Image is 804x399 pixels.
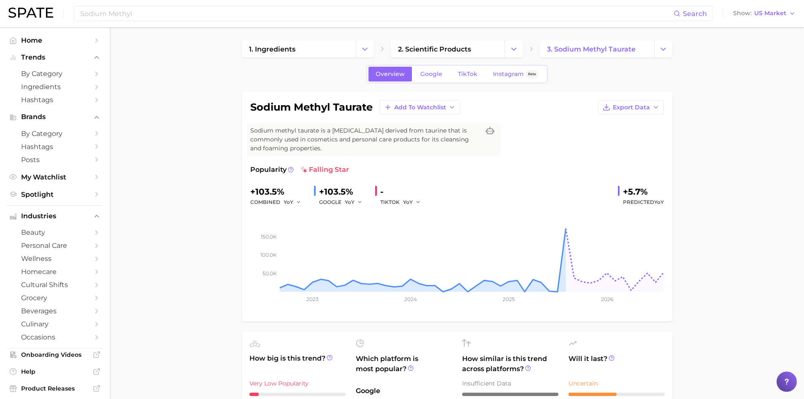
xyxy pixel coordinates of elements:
[21,96,89,104] span: Hashtags
[21,368,89,375] span: Help
[598,100,664,114] button: Export Data
[7,365,103,378] a: Help
[250,197,307,207] div: combined
[21,333,89,341] span: occasions
[493,71,524,78] span: Instagram
[462,393,558,396] div: – / 10
[398,45,471,53] span: 2. scientific products
[250,185,307,198] div: +103.5%
[319,185,368,198] div: +103.5%
[21,268,89,276] span: homecare
[379,100,460,114] button: Add to Watchlist
[21,385,89,392] span: Product Releases
[7,111,103,123] button: Brands
[7,34,103,47] a: Home
[242,41,356,57] a: 1. ingredients
[21,228,89,236] span: beauty
[368,67,412,81] a: Overview
[21,307,89,315] span: beverages
[319,197,368,207] div: GOOGLE
[249,393,346,396] div: 1 / 10
[568,378,665,388] div: Uncertain
[505,41,523,57] button: Change Category
[21,173,89,181] span: My Watchlist
[7,67,103,80] a: by Category
[21,212,89,220] span: Industries
[21,83,89,91] span: Ingredients
[7,153,103,166] a: Posts
[733,11,752,16] span: Show
[250,126,480,153] span: Sodium methyl taurate is a [MEDICAL_DATA] derived from taurine that is commonly used in cosmetics...
[540,41,654,57] a: 3. sodium methyl taurate
[345,198,355,206] span: YoY
[356,354,452,382] span: Which platform is most popular?
[7,331,103,344] a: occasions
[458,71,477,78] span: TikTok
[21,294,89,302] span: grocery
[391,41,505,57] a: 2. scientific products
[404,296,417,302] tspan: 2024
[306,296,319,302] tspan: 2023
[731,8,798,19] button: ShowUS Market
[21,190,89,198] span: Spotlight
[21,70,89,78] span: by Category
[654,41,672,57] button: Change Category
[284,198,293,206] span: YoY
[7,127,103,140] a: by Category
[380,197,427,207] div: TIKTOK
[380,185,427,198] div: -
[623,185,664,198] div: +5.7%
[568,393,665,396] div: 5 / 10
[7,239,103,252] a: personal care
[462,354,558,374] span: How similar is this trend across platforms?
[345,197,363,207] button: YoY
[21,320,89,328] span: culinary
[21,54,89,61] span: Trends
[21,113,89,121] span: Brands
[7,278,103,291] a: cultural shifts
[528,71,536,78] span: Beta
[623,197,664,207] span: Predicted
[7,171,103,184] a: My Watchlist
[7,318,103,331] a: culinary
[7,80,103,93] a: Ingredients
[683,10,707,18] span: Search
[21,255,89,263] span: wellness
[403,197,421,207] button: YoY
[21,351,89,358] span: Onboarding Videos
[7,291,103,304] a: grocery
[601,296,613,302] tspan: 2026
[284,197,302,207] button: YoY
[462,378,558,388] div: Insufficient Data
[486,67,546,81] a: InstagramBeta
[79,6,674,21] input: Search here for a brand, industry, or ingredient
[7,210,103,223] button: Industries
[7,382,103,395] a: Product Releases
[21,281,89,289] span: cultural shifts
[654,199,664,205] span: YoY
[547,45,636,53] span: 3. sodium methyl taurate
[21,143,89,151] span: Hashtags
[250,102,373,112] h1: sodium methyl taurate
[250,165,287,175] span: Popularity
[7,93,103,106] a: Hashtags
[249,353,346,374] span: How big is this trend?
[249,45,295,53] span: 1. ingredients
[568,354,665,374] span: Will it last?
[356,41,374,57] button: Change Category
[394,104,446,111] span: Add to Watchlist
[21,130,89,138] span: by Category
[300,166,307,173] img: falling star
[21,242,89,250] span: personal care
[754,11,786,16] span: US Market
[8,8,53,18] img: SPATE
[300,165,349,175] span: falling star
[7,51,103,64] button: Trends
[7,188,103,201] a: Spotlight
[7,304,103,318] a: beverages
[7,226,103,239] a: beauty
[613,104,650,111] span: Export Data
[21,156,89,164] span: Posts
[451,67,485,81] a: TikTok
[7,348,103,361] a: Onboarding Videos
